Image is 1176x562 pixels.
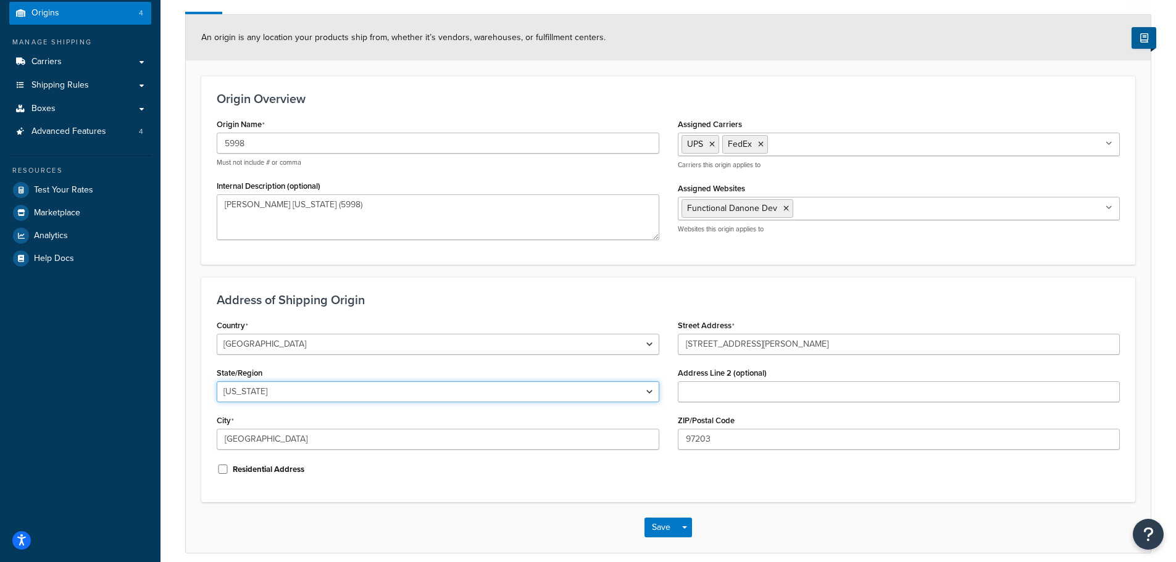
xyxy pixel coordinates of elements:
[678,321,735,331] label: Street Address
[217,194,659,240] textarea: [PERSON_NAME] [US_STATE] (5998)
[9,225,151,247] a: Analytics
[678,160,1120,170] p: Carriers this origin applies to
[31,104,56,114] span: Boxes
[31,80,89,91] span: Shipping Rules
[217,321,248,331] label: Country
[217,120,265,130] label: Origin Name
[687,202,777,215] span: Functional Danone Dev
[31,57,62,67] span: Carriers
[217,416,234,426] label: City
[678,184,745,193] label: Assigned Websites
[728,138,752,151] span: FedEx
[1133,519,1164,550] button: Open Resource Center
[9,74,151,97] a: Shipping Rules
[687,138,703,151] span: UPS
[217,158,659,167] p: Must not include # or comma
[34,208,80,218] span: Marketplace
[9,97,151,120] a: Boxes
[9,179,151,201] a: Test Your Rates
[34,185,93,196] span: Test Your Rates
[201,31,606,44] span: An origin is any location your products ship from, whether it’s vendors, warehouses, or fulfillme...
[139,126,143,137] span: 4
[217,293,1120,307] h3: Address of Shipping Origin
[9,2,151,25] li: Origins
[9,202,151,224] a: Marketplace
[34,254,74,264] span: Help Docs
[678,368,767,378] label: Address Line 2 (optional)
[31,8,59,19] span: Origins
[1132,27,1156,49] button: Show Help Docs
[217,92,1120,105] h3: Origin Overview
[9,247,151,270] a: Help Docs
[233,464,304,475] label: Residential Address
[31,126,106,137] span: Advanced Features
[139,8,143,19] span: 4
[34,231,68,241] span: Analytics
[678,225,1120,234] p: Websites this origin applies to
[678,120,742,129] label: Assigned Carriers
[678,416,735,425] label: ZIP/Postal Code
[644,518,678,537] button: Save
[9,51,151,73] a: Carriers
[9,120,151,143] li: Advanced Features
[217,368,262,378] label: State/Region
[9,165,151,176] div: Resources
[217,181,320,191] label: Internal Description (optional)
[9,37,151,48] div: Manage Shipping
[9,120,151,143] a: Advanced Features4
[9,2,151,25] a: Origins4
